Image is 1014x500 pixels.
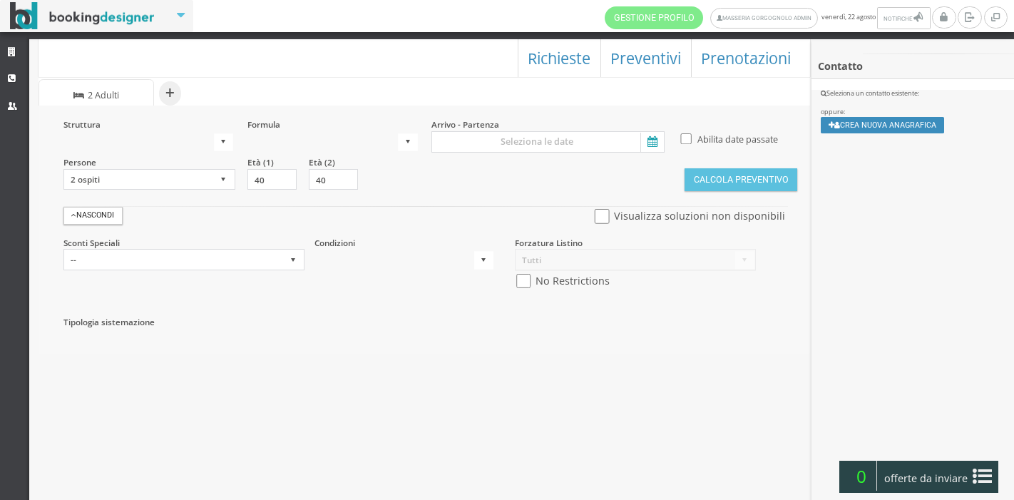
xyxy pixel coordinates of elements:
button: Notifiche [877,7,930,29]
a: Masseria Gorgognolo Admin [710,8,818,29]
button: Crea nuova anagrafica [821,117,944,133]
a: Gestione Profilo [605,6,703,29]
span: venerdì, 22 agosto [605,6,932,29]
div: Seleziona un contatto esistente: [821,89,1004,98]
div: oppure: [811,89,1014,143]
img: BookingDesigner.com [10,2,155,30]
b: Contatto [818,59,863,73]
span: 0 [846,461,877,491]
span: offerte da inviare [880,467,973,490]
